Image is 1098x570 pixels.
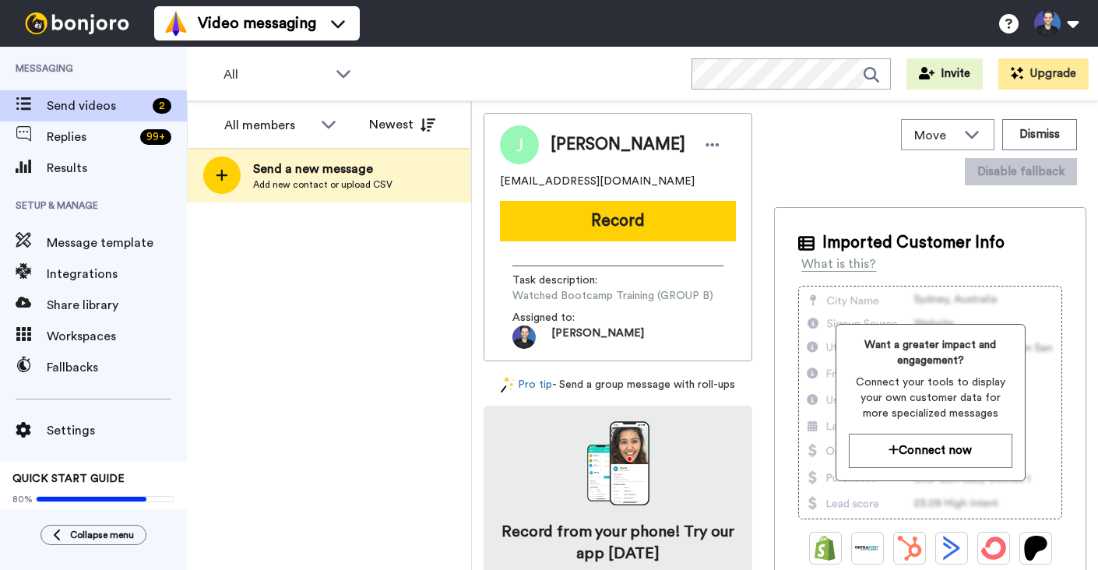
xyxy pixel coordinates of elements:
span: Send yourself a test [12,508,174,521]
button: Record [500,201,736,241]
span: Share library [47,296,187,315]
span: Add new contact or upload CSV [253,178,392,191]
button: Disable fallback [965,158,1077,185]
button: Newest [357,109,447,140]
img: vm-color.svg [164,11,188,36]
img: ConvertKit [981,536,1006,561]
a: Pro tip [501,377,552,393]
span: Message template [47,234,187,252]
div: 2 [153,98,171,114]
span: Task description : [512,273,621,288]
span: Workspaces [47,327,187,346]
button: Collapse menu [40,525,146,545]
span: 80% [12,493,33,505]
span: Settings [47,421,187,440]
span: QUICK START GUIDE [12,473,125,484]
img: Patreon [1023,536,1048,561]
img: Image of Joshua [500,125,539,164]
h4: Record from your phone! Try our app [DATE] [499,521,737,565]
div: - Send a group message with roll-ups [484,377,752,393]
span: Imported Customer Info [822,231,1005,255]
img: ActiveCampaign [939,536,964,561]
span: [EMAIL_ADDRESS][DOMAIN_NAME] [500,174,695,189]
span: [PERSON_NAME] [551,325,644,349]
img: Hubspot [897,536,922,561]
button: Invite [906,58,983,90]
img: Shopify [813,536,838,561]
span: Fallbacks [47,358,187,377]
img: 6be86ef7-c569-4fce-93cb-afb5ceb4fafb-1583875477.jpg [512,325,536,349]
div: What is this? [801,255,876,273]
span: All [223,65,328,84]
span: Send a new message [253,160,392,178]
div: 99 + [140,129,171,145]
span: Collapse menu [70,529,134,541]
span: Results [47,159,187,178]
span: Want a greater impact and engagement? [849,337,1012,368]
span: [PERSON_NAME] [551,133,685,157]
span: Move [914,126,956,145]
span: Assigned to: [512,310,621,325]
span: Integrations [47,265,187,283]
img: download [587,421,649,505]
button: Upgrade [998,58,1089,90]
img: magic-wand.svg [501,377,515,393]
span: Watched Bootcamp Training (GROUP B) [512,288,713,304]
button: Connect now [849,434,1012,467]
span: Send videos [47,97,146,115]
span: Replies [47,128,134,146]
img: bj-logo-header-white.svg [19,12,135,34]
span: Connect your tools to display your own customer data for more specialized messages [849,375,1012,421]
div: All members [224,116,313,135]
img: Ontraport [855,536,880,561]
span: Video messaging [198,12,316,34]
button: Dismiss [1002,119,1077,150]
